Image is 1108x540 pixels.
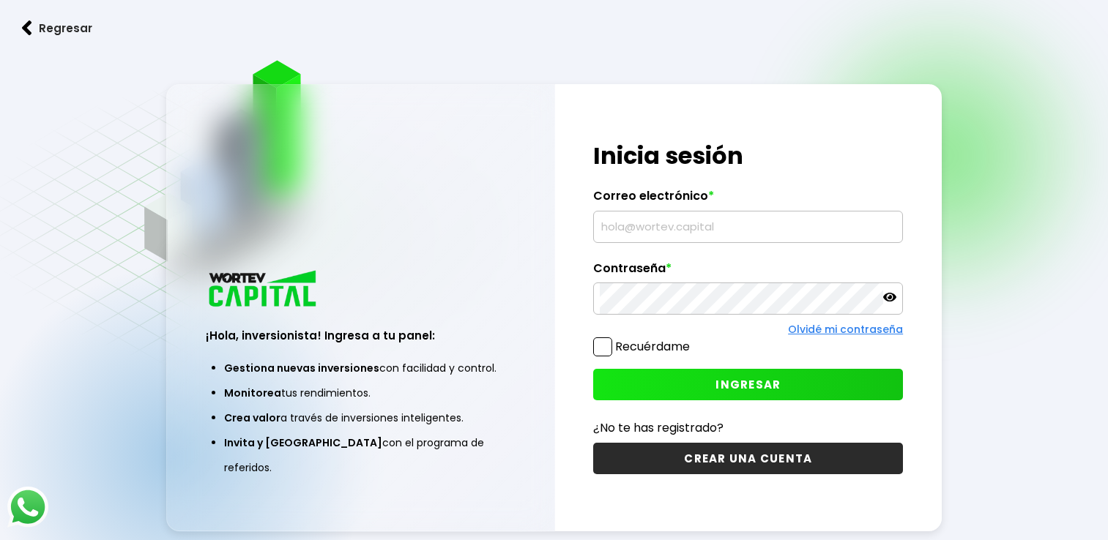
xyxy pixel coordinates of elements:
span: Gestiona nuevas inversiones [224,361,379,375]
li: a través de inversiones inteligentes. [224,405,497,430]
img: logo_wortev_capital [206,269,321,312]
img: logos_whatsapp-icon.242b2217.svg [7,487,48,528]
a: ¿No te has registrado?CREAR UNA CUENTA [593,419,903,474]
button: INGRESAR [593,369,903,400]
span: Crea valor [224,410,280,425]
li: tus rendimientos. [224,380,497,405]
a: Olvidé mi contraseña [788,322,903,337]
li: con el programa de referidos. [224,430,497,480]
li: con facilidad y control. [224,356,497,380]
input: hola@wortev.capital [600,211,896,242]
label: Recuérdame [615,338,690,355]
span: INGRESAR [715,377,781,392]
p: ¿No te has registrado? [593,419,903,437]
h1: Inicia sesión [593,138,903,173]
span: Monitorea [224,386,281,400]
span: Invita y [GEOGRAPHIC_DATA] [224,435,382,450]
label: Correo electrónico [593,189,903,211]
button: CREAR UNA CUENTA [593,443,903,474]
h3: ¡Hola, inversionista! Ingresa a tu panel: [206,327,516,344]
label: Contraseña [593,261,903,283]
img: flecha izquierda [22,20,32,36]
